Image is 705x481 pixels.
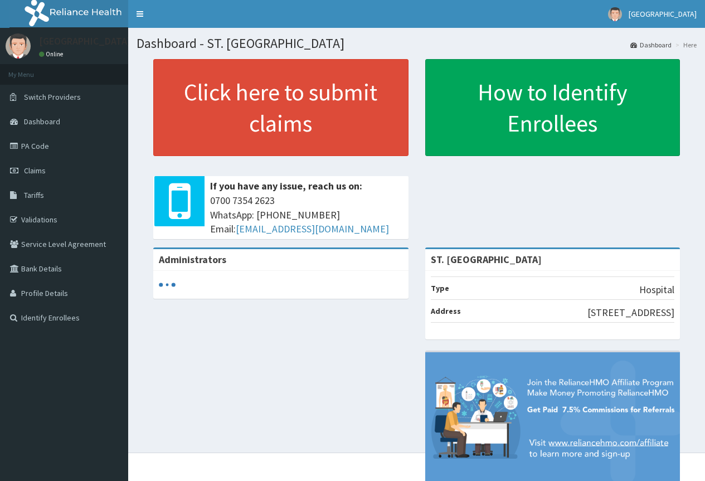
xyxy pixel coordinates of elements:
[608,7,622,21] img: User Image
[431,253,542,266] strong: ST. [GEOGRAPHIC_DATA]
[587,305,674,320] p: [STREET_ADDRESS]
[425,59,680,156] a: How to Identify Enrollees
[137,36,697,51] h1: Dashboard - ST. [GEOGRAPHIC_DATA]
[39,50,66,58] a: Online
[236,222,389,235] a: [EMAIL_ADDRESS][DOMAIN_NAME]
[210,179,362,192] b: If you have any issue, reach us on:
[210,193,403,236] span: 0700 7354 2623 WhatsApp: [PHONE_NUMBER] Email:
[639,283,674,297] p: Hospital
[431,283,449,293] b: Type
[24,92,81,102] span: Switch Providers
[39,36,131,46] p: [GEOGRAPHIC_DATA]
[159,276,176,293] svg: audio-loading
[24,116,60,127] span: Dashboard
[24,166,46,176] span: Claims
[6,33,31,59] img: User Image
[673,40,697,50] li: Here
[431,306,461,316] b: Address
[24,190,44,200] span: Tariffs
[153,59,409,156] a: Click here to submit claims
[159,253,226,266] b: Administrators
[630,40,672,50] a: Dashboard
[629,9,697,19] span: [GEOGRAPHIC_DATA]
